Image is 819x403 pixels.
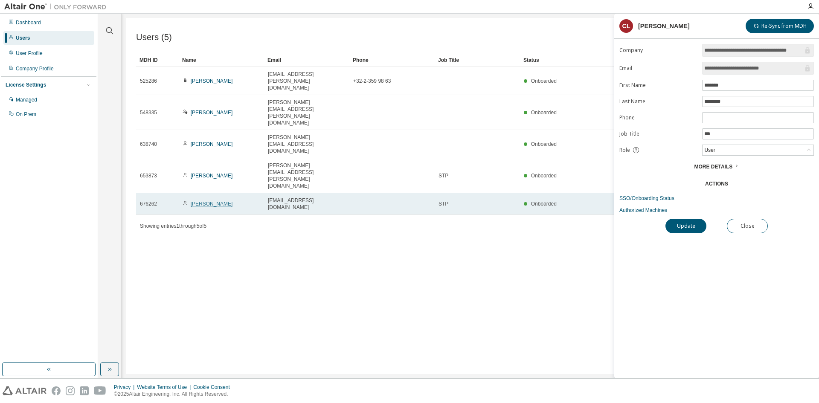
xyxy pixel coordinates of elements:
[191,173,233,179] a: [PERSON_NAME]
[268,162,346,189] span: [PERSON_NAME][EMAIL_ADDRESS][PERSON_NAME][DOMAIN_NAME]
[619,114,697,121] label: Phone
[694,164,732,170] span: More Details
[140,109,157,116] span: 548335
[16,96,37,103] div: Managed
[531,173,557,179] span: Onboarded
[353,53,431,67] div: Phone
[191,141,233,147] a: [PERSON_NAME]
[619,47,697,54] label: Company
[746,19,814,33] button: Re-Sync from MDH
[140,141,157,148] span: 638740
[137,384,193,391] div: Website Terms of Use
[727,219,768,233] button: Close
[439,172,448,179] span: STP
[114,391,235,398] p: © 2025 Altair Engineering, Inc. All Rights Reserved.
[16,19,41,26] div: Dashboard
[16,65,54,72] div: Company Profile
[267,53,346,67] div: Email
[268,197,346,211] span: [EMAIL_ADDRESS][DOMAIN_NAME]
[140,172,157,179] span: 653873
[619,98,697,105] label: Last Name
[531,110,557,116] span: Onboarded
[16,50,43,57] div: User Profile
[531,78,557,84] span: Onboarded
[191,78,233,84] a: [PERSON_NAME]
[66,386,75,395] img: instagram.svg
[16,111,36,118] div: On Prem
[182,53,261,67] div: Name
[268,99,346,126] span: [PERSON_NAME][EMAIL_ADDRESS][PERSON_NAME][DOMAIN_NAME]
[268,71,346,91] span: [EMAIL_ADDRESS][PERSON_NAME][DOMAIN_NAME]
[619,19,633,33] div: CL
[114,384,137,391] div: Privacy
[531,201,557,207] span: Onboarded
[4,3,111,11] img: Altair One
[6,81,46,88] div: License Settings
[94,386,106,395] img: youtube.svg
[638,23,690,29] div: [PERSON_NAME]
[619,65,697,72] label: Email
[140,78,157,84] span: 525286
[619,195,814,202] a: SSO/Onboarding Status
[3,386,46,395] img: altair_logo.svg
[191,201,233,207] a: [PERSON_NAME]
[80,386,89,395] img: linkedin.svg
[523,53,760,67] div: Status
[136,32,172,42] span: Users (5)
[139,53,175,67] div: MDH ID
[268,134,346,154] span: [PERSON_NAME][EMAIL_ADDRESS][DOMAIN_NAME]
[531,141,557,147] span: Onboarded
[439,200,448,207] span: STP
[438,53,517,67] div: Job Title
[619,130,697,137] label: Job Title
[140,223,206,229] span: Showing entries 1 through 5 of 5
[16,35,30,41] div: Users
[353,78,391,84] span: +32-2-359 98 63
[193,384,235,391] div: Cookie Consent
[705,180,728,187] div: Actions
[703,145,813,155] div: User
[52,386,61,395] img: facebook.svg
[619,82,697,89] label: First Name
[665,219,706,233] button: Update
[619,207,814,214] a: Authorized Machines
[703,145,716,155] div: User
[619,147,630,154] span: Role
[140,200,157,207] span: 676262
[191,110,233,116] a: [PERSON_NAME]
